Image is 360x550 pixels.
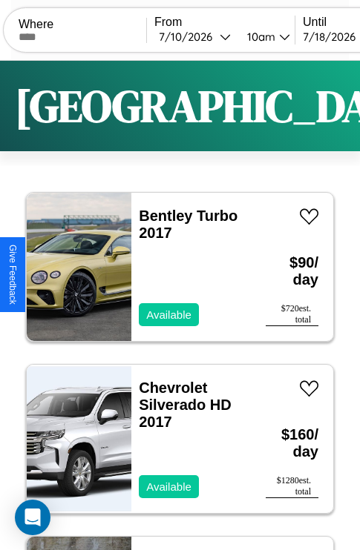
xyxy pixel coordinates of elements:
p: Available [146,305,192,325]
a: Bentley Turbo 2017 [139,208,238,241]
h3: $ 160 / day [266,411,318,475]
div: 7 / 10 / 2026 [159,30,220,44]
button: 10am [235,29,295,44]
label: Where [19,18,146,31]
div: $ 1280 est. total [266,475,318,498]
h3: $ 90 / day [266,239,318,303]
label: From [154,16,295,29]
p: Available [146,477,192,497]
button: 7/10/2026 [154,29,235,44]
div: 10am [240,30,279,44]
a: Chevrolet Silverado HD 2017 [139,380,231,430]
div: Open Intercom Messenger [15,500,50,535]
div: $ 720 est. total [266,303,318,326]
div: Give Feedback [7,245,18,305]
